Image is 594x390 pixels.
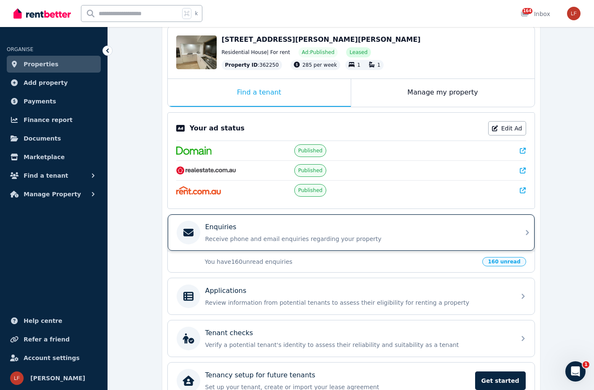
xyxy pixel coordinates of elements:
[24,133,61,144] span: Documents
[24,152,65,162] span: Marketplace
[24,171,68,181] span: Find a tenant
[24,316,62,326] span: Help centre
[168,214,535,251] a: EnquiriesReceive phone and email enquiries regarding your property
[565,361,586,382] iframe: Intercom live chat
[7,111,101,128] a: Finance report
[7,130,101,147] a: Documents
[205,286,247,296] p: Applications
[225,62,258,68] span: Property ID
[351,79,535,107] div: Manage my property
[7,312,101,329] a: Help centre
[24,353,80,363] span: Account settings
[205,257,478,266] p: You have 160 unread enquiries
[522,8,532,14] span: 164
[7,167,101,184] button: Find a tenant
[24,59,59,69] span: Properties
[205,341,511,349] p: Verify a potential tenant's identity to assess their reliability and suitability as a tenant
[302,49,334,56] span: Ad: Published
[30,373,85,383] span: [PERSON_NAME]
[298,187,323,194] span: Published
[7,46,33,52] span: ORGANISE
[205,370,315,380] p: Tenancy setup for future tenants
[10,371,24,385] img: Leo Fung
[176,166,237,175] img: RealEstate.com.au
[168,320,535,357] a: Tenant checksVerify a potential tenant's identity to assess their reliability and suitability as ...
[24,78,68,88] span: Add property
[7,56,101,73] a: Properties
[7,149,101,165] a: Marketplace
[205,328,253,338] p: Tenant checks
[377,62,381,68] span: 1
[168,79,351,107] div: Find a tenant
[176,186,221,195] img: Rent.com.au
[298,147,323,154] span: Published
[521,10,550,18] div: Inbox
[24,115,73,125] span: Finance report
[567,7,581,20] img: Leo Fung
[7,74,101,91] a: Add property
[13,7,71,20] img: RentBetter
[488,121,526,135] a: Edit Ad
[7,186,101,203] button: Manage Property
[205,235,511,243] p: Receive phone and email enquiries regarding your property
[195,10,198,17] span: k
[7,331,101,348] a: Refer a friend
[24,96,56,106] span: Payments
[24,189,81,199] span: Manage Property
[583,361,589,368] span: 1
[298,167,323,174] span: Published
[168,278,535,314] a: ApplicationsReview information from potential tenants to assess their eligibility for renting a p...
[475,371,526,390] span: Get started
[349,49,367,56] span: Leased
[357,62,360,68] span: 1
[190,123,245,133] p: Your ad status
[302,62,337,68] span: 285 per week
[7,349,101,366] a: Account settings
[7,93,101,110] a: Payments
[482,257,526,266] span: 160 unread
[176,146,212,155] img: Domain.com.au
[222,60,282,70] div: : 362250
[205,222,237,232] p: Enquiries
[222,35,421,43] span: [STREET_ADDRESS][PERSON_NAME][PERSON_NAME]
[24,334,70,344] span: Refer a friend
[205,298,511,307] p: Review information from potential tenants to assess their eligibility for renting a property
[222,49,290,56] span: Residential House | For rent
